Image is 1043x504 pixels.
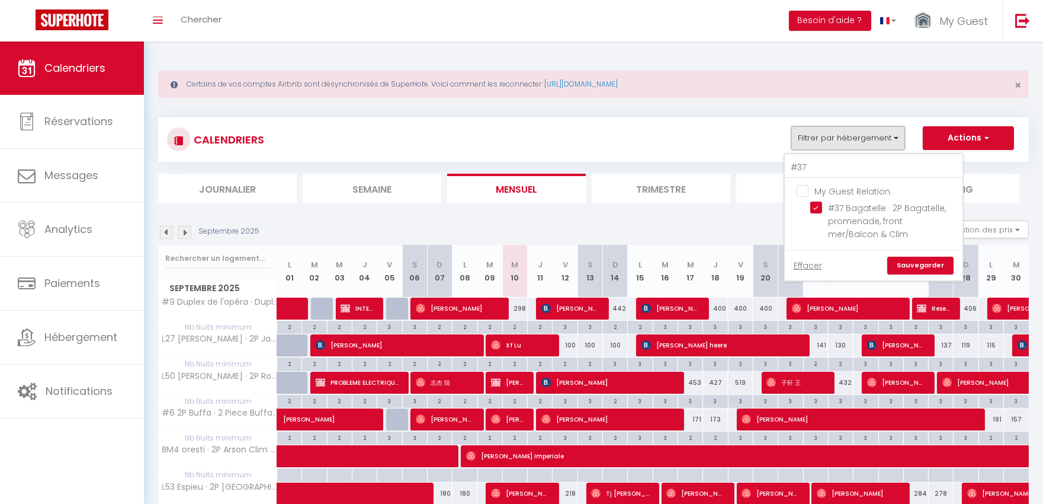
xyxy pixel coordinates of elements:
div: 2 [628,321,652,332]
div: 453 [678,372,703,394]
th: 09 [477,245,502,298]
div: 3 [829,321,853,332]
div: 2 [277,432,301,443]
abbr: V [563,259,568,270]
th: 21 [778,245,803,298]
div: 3 [904,358,928,369]
div: 3 [628,358,652,369]
div: 2 [277,358,301,369]
div: 2 [352,321,377,332]
div: 406 [954,298,978,320]
div: 100 [603,334,628,356]
div: Filtrer par hébergement [784,153,964,282]
span: [PERSON_NAME] Saad [541,297,599,320]
abbr: J [362,259,367,270]
span: PROBLEME ELECTRIQUE BLOQUEE EN ATTENTE INTERVENTION [316,371,399,394]
span: Nb Nuits minimum [159,358,277,371]
span: [PERSON_NAME] [541,371,674,394]
abbr: M [1013,259,1020,270]
div: 3 [954,395,978,406]
div: 3 [377,395,402,406]
div: 3 [853,358,878,369]
span: 子轩 王 [766,371,824,394]
abbr: L [989,259,993,270]
span: BM4 oresti · 2P Arson Clim Wifi Baclon 5Mins marche [GEOGRAPHIC_DATA] [161,445,279,454]
div: 2 [302,432,326,443]
div: 3 [729,321,753,332]
th: 16 [653,245,678,298]
div: 3 [628,395,652,406]
div: 2 [829,358,853,369]
div: 3 [853,321,878,332]
button: Gestion des prix [941,221,1029,238]
th: 05 [377,245,402,298]
div: 3 [553,432,577,443]
div: 2 [503,432,527,443]
div: 2 [428,432,452,443]
abbr: S [412,259,418,270]
div: 2 [452,358,477,369]
div: 2 [302,395,326,406]
div: 3 [628,432,652,443]
abbr: S [763,259,768,270]
abbr: J [538,259,543,270]
div: 3 [879,321,903,332]
div: 2 [328,432,352,443]
span: Nb Nuits minimum [159,395,277,408]
div: 2 [302,321,326,332]
span: [PERSON_NAME] [491,408,524,430]
div: 3 [829,395,853,406]
abbr: M [687,259,694,270]
div: 2 [1004,432,1029,443]
div: 3 [778,432,803,443]
div: 3 [1004,321,1029,332]
div: 3 [553,395,577,406]
div: 2 [603,321,627,332]
div: 3 [979,395,1003,406]
span: [PERSON_NAME] [641,297,699,320]
th: 02 [302,245,327,298]
div: 2 [578,358,602,369]
span: L27 [PERSON_NAME] · 2P Jasmins Parking AC Vue Mer [161,334,279,343]
div: 3 [904,395,928,406]
div: 2 [352,395,377,406]
span: [PERSON_NAME] [283,402,392,425]
th: 20 [753,245,778,298]
abbr: D [963,259,969,270]
div: 3 [829,432,853,443]
div: 3 [904,321,928,332]
div: 2 [328,358,352,369]
div: 2 [678,432,702,443]
abbr: L [638,259,642,270]
button: Filtrer par hébergement [791,126,905,150]
button: Ouvrir le widget de chat LiveChat [9,5,45,40]
th: 19 [728,245,753,298]
div: 3 [578,432,602,443]
div: 2 [528,321,552,332]
div: 3 [753,432,778,443]
div: 2 [478,395,502,406]
div: 3 [403,395,427,406]
div: 3 [879,395,903,406]
div: 171 [678,409,703,430]
div: 2 [428,395,452,406]
div: 2 [503,395,527,406]
div: 2 [452,321,477,332]
th: 30 [1004,245,1029,298]
span: Nb Nuits minimum [159,468,277,481]
span: [PERSON_NAME] [416,408,474,430]
div: 2 [478,432,502,443]
div: 2 [979,432,1003,443]
div: 3 [753,321,778,332]
div: 2 [478,321,502,332]
span: My Guest [939,14,988,28]
span: [PERSON_NAME] [541,408,674,430]
abbr: V [738,259,743,270]
div: 442 [603,298,628,320]
img: ... [914,11,932,31]
span: Septembre 2025 [159,280,277,297]
th: 06 [402,245,427,298]
div: 3 [678,321,702,332]
a: Sauvegarder [887,257,954,275]
span: L50 [PERSON_NAME] · 2P Roba Capeo Vue Mer IloveNice/[PERSON_NAME] et ClIM [161,372,279,381]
